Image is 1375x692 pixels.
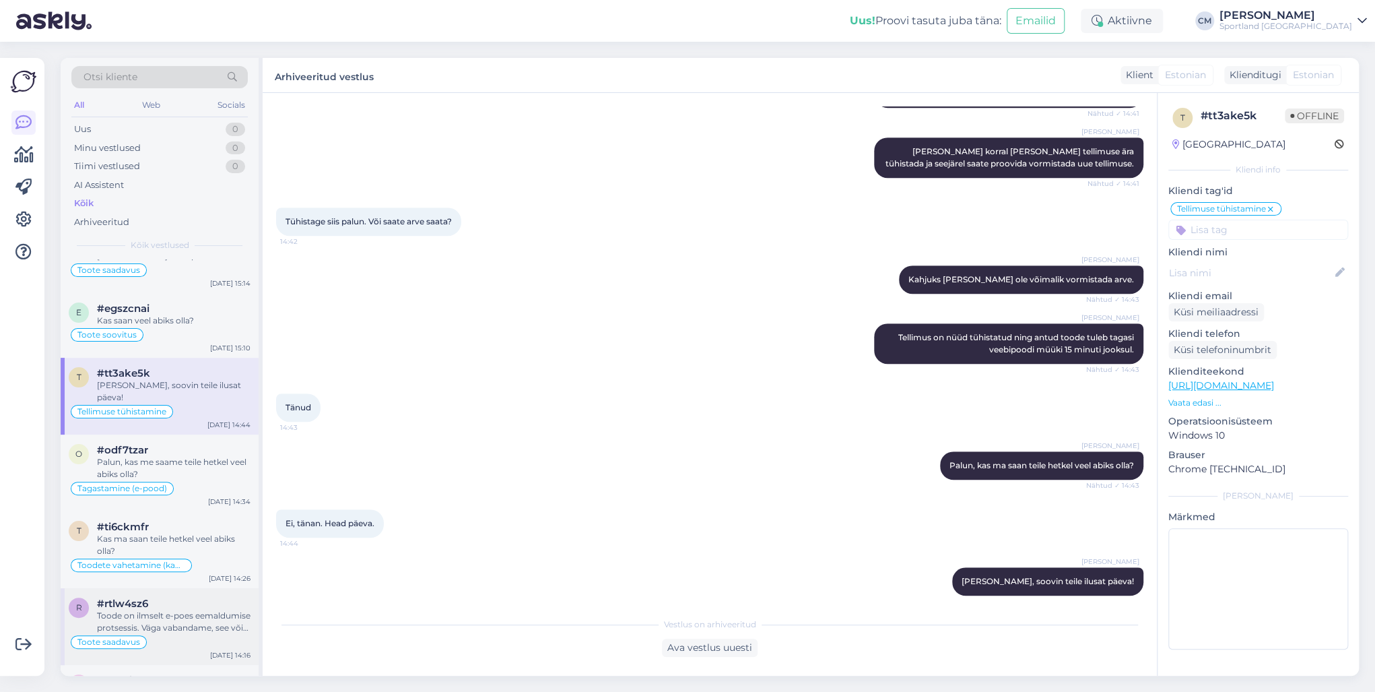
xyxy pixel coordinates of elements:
span: Ei, tänan. Head päeva. [286,518,374,528]
span: t [77,526,81,536]
span: t [77,372,81,382]
span: #rtlw4sz6 [97,598,148,610]
span: Kahjuks [PERSON_NAME] ole võimalik vormistada arve. [908,274,1134,284]
p: Klienditeekond [1168,365,1348,379]
div: 0 [226,141,245,155]
div: Kõik [74,197,94,210]
span: Tänud [286,402,311,412]
label: Arhiveeritud vestlus [275,66,374,84]
span: 14:44 [1089,596,1139,606]
span: [PERSON_NAME] [1081,255,1139,265]
div: [PERSON_NAME], soovin teile ilusat päeva! [97,379,250,404]
div: Klient [1120,68,1153,82]
img: Askly Logo [11,69,36,94]
p: Chrome [TECHNICAL_ID] [1168,462,1348,476]
div: Proovi tasuta juba täna: [850,13,1001,29]
p: Kliendi tag'id [1168,184,1348,198]
p: Kliendi nimi [1168,245,1348,259]
div: [DATE] 15:14 [210,278,250,288]
span: Toote saadavus [77,638,140,646]
div: Palun, kas me saame teile hetkel veel abiks olla? [97,456,250,480]
div: Kliendi info [1168,164,1348,176]
span: [PERSON_NAME], soovin teile ilusat päeva! [962,576,1134,586]
div: All [71,96,87,114]
p: Operatsioonisüsteem [1168,414,1348,429]
span: #tt3ake5k [97,367,150,379]
span: o [75,449,82,459]
span: [PERSON_NAME] [1081,127,1139,137]
b: Uus! [850,14,875,27]
div: [DATE] 15:10 [210,343,250,353]
div: [DATE] 14:16 [210,650,250,660]
div: Web [139,96,163,114]
div: Arhiveeritud [74,216,129,229]
div: Uus [74,123,91,136]
div: [DATE] 14:44 [207,420,250,430]
div: CM [1195,11,1214,30]
div: 0 [226,160,245,173]
span: #egszcnai [97,303,149,315]
span: Tellimuse tühistamine [77,408,166,416]
div: [DATE] 14:26 [209,573,250,584]
span: #odf7tzar [97,444,148,456]
span: #x06vl3az [97,674,149,687]
span: Nähtud ✓ 14:43 [1086,480,1139,491]
span: [PERSON_NAME] korral [PERSON_NAME] tellimuse ära tühistada ja seejärel saate proovida vormistada ... [885,146,1136,168]
p: Vaata edasi ... [1168,397,1348,409]
div: [PERSON_NAME] [1219,10,1352,21]
div: Tiimi vestlused [74,160,140,173]
div: Küsi telefoninumbrit [1168,341,1277,359]
span: e [76,307,81,317]
span: [PERSON_NAME] [1081,441,1139,451]
input: Lisa nimi [1169,265,1333,280]
span: Toote soovitus [77,331,137,339]
div: [PERSON_NAME] [1168,490,1348,502]
p: Märkmed [1168,510,1348,524]
span: Offline [1285,108,1344,123]
span: Vestlus on arhiveeritud [664,619,756,631]
span: Tellimuse tühistamine [1177,205,1266,213]
span: Palun, kas ma saan teile hetkel veel abiks olla? [949,460,1134,470]
span: [PERSON_NAME] [1081,313,1139,323]
span: [PERSON_NAME] [1081,557,1139,567]
p: Brauser [1168,448,1348,462]
input: Lisa tag [1168,220,1348,240]
span: Nähtud ✓ 14:43 [1086,365,1139,375]
span: 14:44 [280,538,331,548]
p: Kliendi telefon [1168,327,1348,341]
a: [PERSON_NAME]Sportland [GEOGRAPHIC_DATA] [1219,10,1367,32]
span: t [1180,113,1185,123]
span: #ti6ckmfr [97,521,149,533]
span: 14:42 [280,237,331,247]
span: Nähtud ✓ 14:41 [1087,179,1139,189]
div: Toode on ilmselt e-poes eemaldumise protsessis. Väga vabandame, see võib veidi aega [PERSON_NAME]... [97,610,250,634]
p: Kliendi email [1168,289,1348,303]
div: Sportland [GEOGRAPHIC_DATA] [1219,21,1352,32]
span: Toodete vahetamine (kauplus) [77,561,185,569]
span: Nähtud ✓ 14:43 [1086,294,1139,305]
span: Estonian [1293,68,1334,82]
span: Otsi kliente [83,70,137,84]
span: Tühistage siis palun. Või saate arve saata? [286,216,452,226]
a: [URL][DOMAIN_NAME] [1168,379,1274,391]
div: Minu vestlused [74,141,141,155]
button: Emailid [1007,8,1065,34]
span: Estonian [1165,68,1206,82]
span: Toote saadavus [77,266,140,274]
span: Tellimus on nüüd tühistatud ning antud toode tuleb tagasi veebipoodi müüki 15 minuti jooksul. [898,332,1136,354]
div: Küsi meiliaadressi [1168,303,1264,321]
div: [GEOGRAPHIC_DATA] [1172,137,1285,152]
div: AI Assistent [74,179,124,192]
span: Tagastamine (e-pood) [77,484,167,493]
div: 0 [226,123,245,136]
div: Ava vestlus uuesti [662,639,758,657]
div: # tt3ake5k [1201,108,1285,124]
span: 14:43 [280,422,331,433]
div: Klienditugi [1224,68,1281,82]
div: Socials [215,96,248,114]
div: Aktiivne [1081,9,1163,33]
span: Nähtud ✓ 14:41 [1087,108,1139,119]
span: Kõik vestlused [131,239,189,251]
div: [DATE] 14:34 [208,497,250,507]
div: Kas ma saan teile hetkel veel abiks olla? [97,533,250,557]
